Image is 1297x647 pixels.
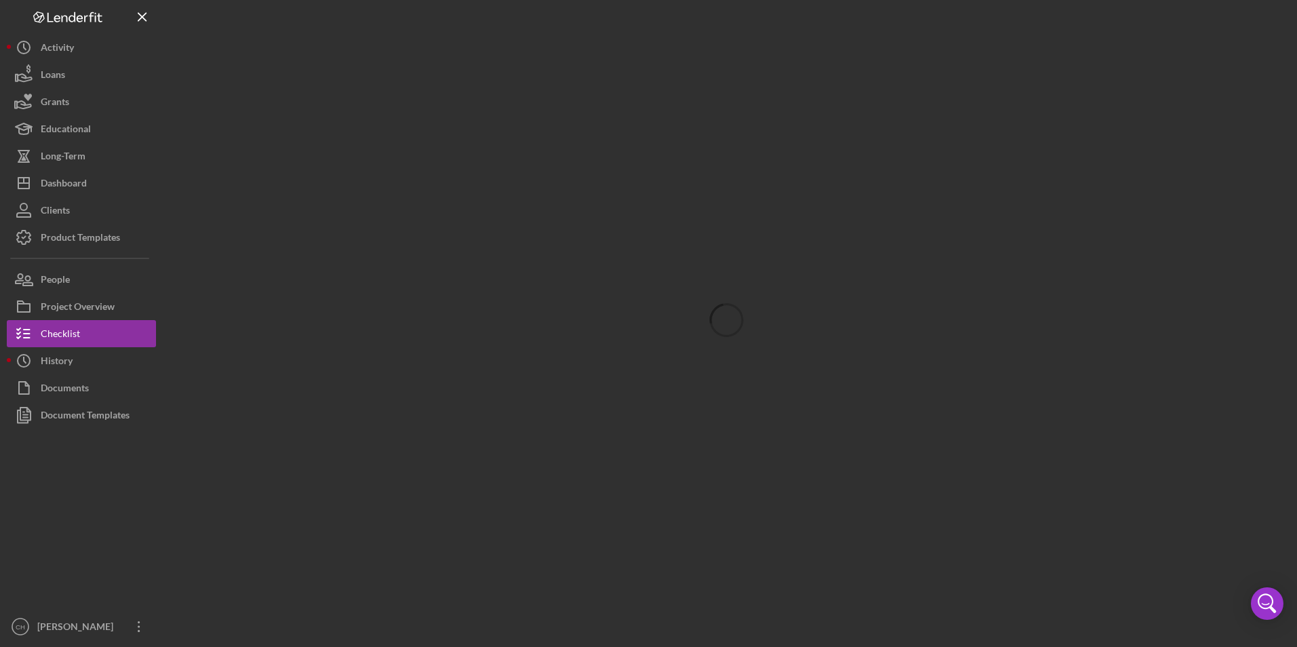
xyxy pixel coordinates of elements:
button: People [7,266,156,293]
div: History [41,347,73,378]
button: Checklist [7,320,156,347]
div: Dashboard [41,170,87,200]
div: Educational [41,115,91,146]
div: Documents [41,374,89,405]
div: People [41,266,70,296]
div: Clients [41,197,70,227]
text: CH [16,623,25,631]
button: Loans [7,61,156,88]
button: Activity [7,34,156,61]
div: Checklist [41,320,80,351]
div: Product Templates [41,224,120,254]
div: Long-Term [41,142,85,173]
button: CH[PERSON_NAME] [7,613,156,640]
button: Documents [7,374,156,401]
div: Activity [41,34,74,64]
button: Document Templates [7,401,156,429]
button: Product Templates [7,224,156,251]
button: Project Overview [7,293,156,320]
div: Open Intercom Messenger [1251,587,1283,620]
div: Grants [41,88,69,119]
button: Clients [7,197,156,224]
button: Grants [7,88,156,115]
button: History [7,347,156,374]
button: Long-Term [7,142,156,170]
button: Educational [7,115,156,142]
div: [PERSON_NAME] [34,613,122,644]
button: Dashboard [7,170,156,197]
div: Project Overview [41,293,115,323]
div: Loans [41,61,65,92]
div: Document Templates [41,401,130,432]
